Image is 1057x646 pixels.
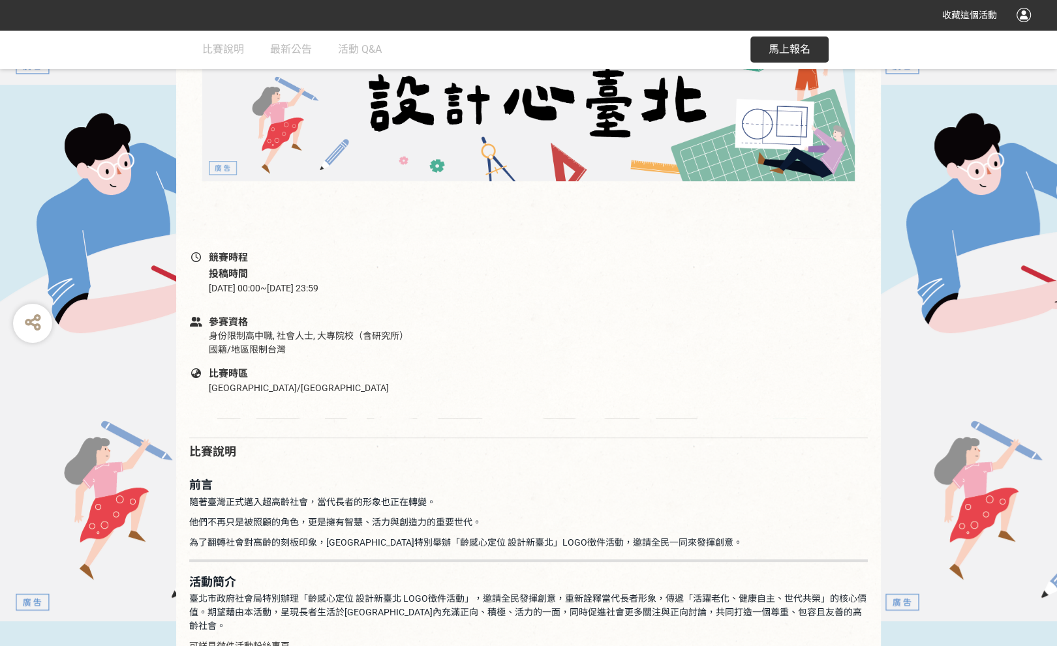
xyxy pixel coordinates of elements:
[245,330,408,341] span: 高中職, 社會人士, 大專院校（含研究所）
[338,43,382,55] span: 活動 Q&A
[209,252,248,263] span: 競賽時程
[209,316,248,328] span: 參賽資格
[189,497,436,507] span: 隨著臺灣正式邁入超高齡社會，當代長者的形象也正在轉變。
[260,283,267,293] span: ~
[267,283,318,293] span: [DATE] 23:59
[202,30,244,69] a: 比賽說明
[270,43,312,55] span: 最新公告
[209,330,245,341] span: 身份限制
[189,593,866,631] span: 臺北市政府社會局特別辦理「齡感心定位 設計新臺北 LOGO徵件活動」，邀請全民發揮創意，重新詮釋當代長者形象，傳遞「活躍老化、健康自主、世代共榮」的核心價值。期望藉由本活動，呈現長者生活於[GE...
[338,30,382,69] a: 活動 Q&A
[209,368,248,379] span: 比賽時區
[189,537,743,548] span: 為了翻轉社會對高齡的刻板印象，[GEOGRAPHIC_DATA]特別舉辦「齡感心定位 設計新臺北」LOGO徵件活動，邀請全民一同來發揮創意。
[268,344,286,355] span: 台灣
[189,478,213,492] strong: 前言
[209,344,268,355] span: 國籍/地區限制
[209,383,389,393] span: [GEOGRAPHIC_DATA]/[GEOGRAPHIC_DATA]
[209,283,260,293] span: [DATE] 00:00
[189,445,868,459] h2: 比賽說明
[209,268,248,280] span: 投稿時間
[769,43,810,55] span: 馬上報名
[270,30,312,69] a: 最新公告
[189,575,236,589] strong: 活動簡介
[189,517,482,527] span: 他們不再只是被照顧的角色，更是擁有智慧、活力與創造力的重要世代。
[202,43,244,55] span: 比賽說明
[750,37,829,63] button: 馬上報名
[942,10,997,20] span: 收藏這個活動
